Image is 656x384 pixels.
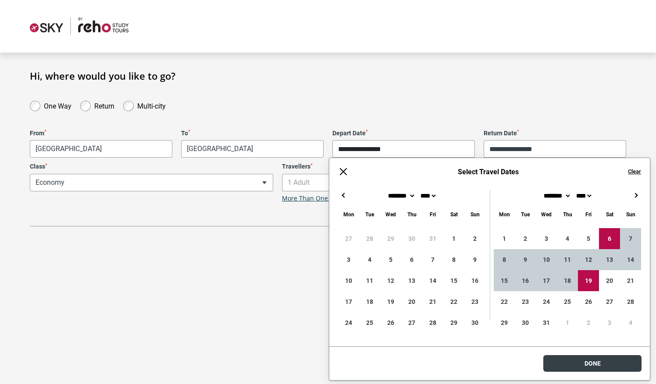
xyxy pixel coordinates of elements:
[422,291,443,312] div: 21
[332,130,475,137] label: Depart Date
[515,209,536,219] div: Tuesday
[401,228,422,249] div: 30
[578,291,599,312] div: 26
[30,141,172,157] span: Darwin, Australia
[137,100,166,110] label: Multi-city
[536,291,557,312] div: 24
[443,291,464,312] div: 22
[380,228,401,249] div: 29
[494,228,515,249] div: 1
[464,312,485,333] div: 30
[359,249,380,270] div: 4
[599,228,620,249] div: 6
[401,270,422,291] div: 13
[338,291,359,312] div: 17
[494,209,515,219] div: Monday
[620,291,641,312] div: 28
[557,291,578,312] div: 25
[422,270,443,291] div: 14
[338,190,349,201] button: ←
[401,291,422,312] div: 20
[338,228,359,249] div: 27
[536,270,557,291] div: 17
[422,228,443,249] div: 31
[380,270,401,291] div: 12
[182,141,323,157] span: Ho Chi Minh City, Vietnam
[94,100,114,110] label: Return
[380,291,401,312] div: 19
[557,228,578,249] div: 4
[359,291,380,312] div: 18
[494,270,515,291] div: 15
[464,209,485,219] div: Sunday
[536,228,557,249] div: 3
[422,312,443,333] div: 28
[620,312,641,333] div: 4
[282,163,525,170] label: Travellers
[443,249,464,270] div: 8
[443,228,464,249] div: 1
[422,209,443,219] div: Friday
[599,270,620,291] div: 20
[599,291,620,312] div: 27
[380,209,401,219] div: Wednesday
[557,312,578,333] div: 1
[599,249,620,270] div: 13
[620,228,641,249] div: 7
[543,355,642,372] button: Done
[578,228,599,249] div: 5
[422,249,443,270] div: 7
[620,270,641,291] div: 21
[181,130,324,137] label: To
[484,130,626,137] label: Return Date
[401,312,422,333] div: 27
[338,270,359,291] div: 10
[181,140,324,158] span: Ho Chi Minh City, Vietnam
[464,291,485,312] div: 23
[557,270,578,291] div: 18
[599,209,620,219] div: Saturday
[620,249,641,270] div: 14
[30,70,626,81] h1: Hi, where would you like to go?
[401,209,422,219] div: Thursday
[380,249,401,270] div: 5
[628,168,641,176] button: Clear
[30,174,273,191] span: Economy
[515,291,536,312] div: 23
[536,249,557,270] div: 10
[464,228,485,249] div: 2
[443,270,464,291] div: 15
[443,312,464,333] div: 29
[536,209,557,219] div: Wednesday
[380,312,401,333] div: 26
[30,174,273,191] span: Economy
[401,249,422,270] div: 6
[30,140,172,158] span: Darwin, Australia
[578,249,599,270] div: 12
[557,209,578,219] div: Thursday
[44,100,71,110] label: One Way
[515,270,536,291] div: 16
[338,209,359,219] div: Monday
[515,312,536,333] div: 30
[578,312,599,333] div: 2
[515,249,536,270] div: 9
[338,312,359,333] div: 24
[620,209,641,219] div: Sunday
[599,312,620,333] div: 3
[578,209,599,219] div: Friday
[631,190,641,201] button: →
[359,228,380,249] div: 28
[494,312,515,333] div: 29
[282,195,358,202] a: More Than One Traveller?
[464,249,485,270] div: 9
[536,312,557,333] div: 31
[494,291,515,312] div: 22
[338,249,359,270] div: 3
[359,312,380,333] div: 25
[282,174,525,191] span: 1 Adult
[464,270,485,291] div: 16
[30,163,273,170] label: Class
[443,209,464,219] div: Saturday
[359,209,380,219] div: Tuesday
